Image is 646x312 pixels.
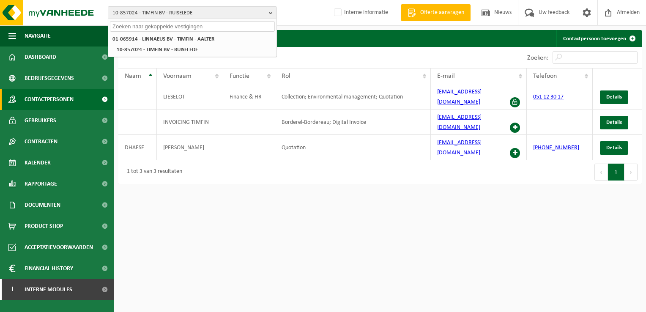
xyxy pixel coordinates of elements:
a: [PHONE_NUMBER] [533,145,579,151]
a: 051 12 30 17 [533,94,564,100]
input: Zoeken naar gekoppelde vestigingen [110,21,275,32]
span: Dashboard [25,47,56,68]
span: Interne modules [25,279,72,300]
span: Voornaam [163,73,192,79]
a: [EMAIL_ADDRESS][DOMAIN_NAME] [437,140,482,156]
span: Rol [282,73,290,79]
span: Contracten [25,131,57,152]
td: Collection; Environmental management; Quotation [275,84,431,109]
span: Contactpersonen [25,89,74,110]
td: DHAESE [118,135,157,160]
a: Details [600,116,628,129]
td: LIESELOT [157,84,223,109]
a: Contactpersoon toevoegen [556,30,641,47]
span: Offerte aanvragen [418,8,466,17]
span: Navigatie [25,25,51,47]
td: [PERSON_NAME] [157,135,223,160]
span: Bedrijfsgegevens [25,68,74,89]
span: Rapportage [25,173,57,194]
a: Details [600,90,628,104]
a: Details [600,141,628,155]
label: Zoeken: [527,55,548,61]
label: Interne informatie [332,6,388,19]
button: Next [624,164,638,181]
span: I [8,279,16,300]
span: Details [606,94,622,100]
span: E-mail [437,73,455,79]
div: 1 tot 3 van 3 resultaten [123,164,182,180]
span: Gebruikers [25,110,56,131]
button: Previous [594,164,608,181]
span: Naam [125,73,141,79]
span: Telefoon [533,73,557,79]
a: Offerte aanvragen [401,4,471,21]
a: [EMAIL_ADDRESS][DOMAIN_NAME] [437,114,482,131]
span: Kalender [25,152,51,173]
span: Functie [230,73,249,79]
span: Details [606,120,622,125]
strong: 01-065914 - LINNAEUS BV - TIMFIN - AALTER [112,36,214,42]
td: INVOICING TIMFIN [157,109,223,135]
button: 10-857024 - TIMFIN BV - RUISELEDE [108,6,277,19]
td: Borderel-Bordereau; Digital Invoice [275,109,431,135]
td: Finance & HR [223,84,275,109]
span: Product Shop [25,216,63,237]
span: Documenten [25,194,60,216]
span: Acceptatievoorwaarden [25,237,93,258]
span: Details [606,145,622,151]
span: Financial History [25,258,73,279]
span: 10-857024 - TIMFIN BV - RUISELEDE [112,7,266,19]
button: 1 [608,164,624,181]
a: [EMAIL_ADDRESS][DOMAIN_NAME] [437,89,482,105]
td: Quotation [275,135,431,160]
strong: 10-857024 - TIMFIN BV - RUISELEDE [117,47,198,52]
